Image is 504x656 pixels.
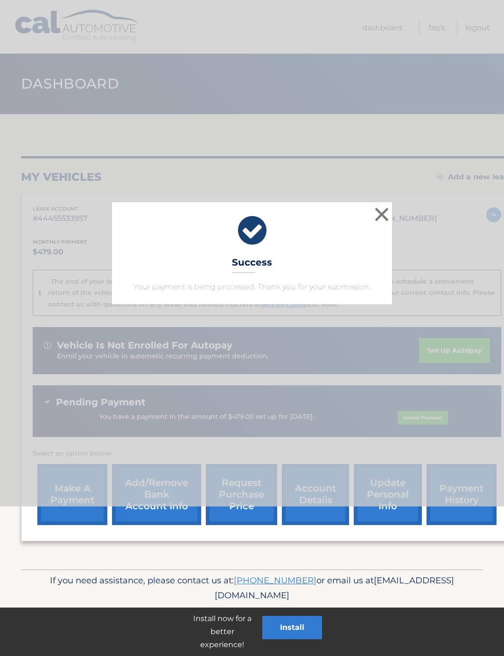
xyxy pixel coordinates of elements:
[262,616,322,639] button: Install
[234,575,316,586] a: [PHONE_NUMBER]
[35,573,469,603] p: If you need assistance, please contact us at: or email us at
[372,205,391,224] button: ×
[232,257,272,273] h3: Success
[182,612,262,651] p: Install now for a better experience!
[124,281,380,293] p: Your payment is being processed. Thank you for your submission.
